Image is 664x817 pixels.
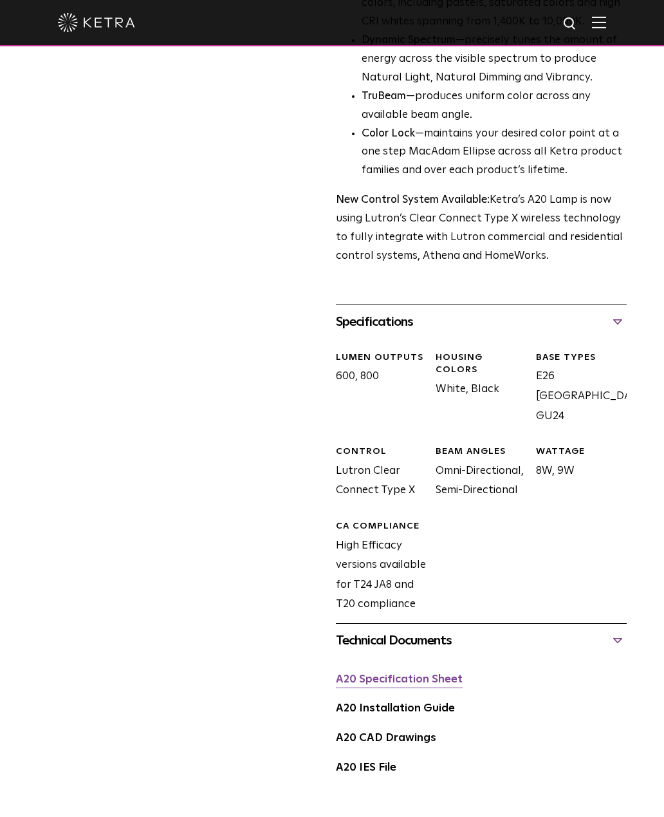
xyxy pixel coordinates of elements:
[536,446,627,458] div: WATTAGE
[526,446,627,501] div: 8W, 9W
[336,312,627,332] div: Specifications
[536,352,627,364] div: BASE TYPES
[336,630,627,651] div: Technical Documents
[336,733,436,744] a: A20 CAD Drawings
[426,446,526,501] div: Omni-Directional, Semi-Directional
[362,128,415,139] strong: Color Lock
[336,352,427,364] div: LUMEN OUTPUTS
[436,446,526,458] div: BEAM ANGLES
[326,520,427,615] div: High Efficacy versions available for T24 JA8 and T20 compliance
[58,13,135,32] img: ketra-logo-2019-white
[426,352,526,426] div: White, Black
[336,446,427,458] div: CONTROL
[336,191,627,266] p: Ketra’s A20 Lamp is now using Lutron’s Clear Connect Type X wireless technology to fully integrat...
[362,32,627,88] li: —precisely tunes the amount of energy across the visible spectrum to produce Natural Light, Natur...
[526,352,627,426] div: E26 [GEOGRAPHIC_DATA], GU24
[436,352,526,377] div: HOUSING COLORS
[362,88,627,125] li: —produces uniform color across any available beam angle.
[336,674,463,685] a: A20 Specification Sheet
[562,16,578,32] img: search icon
[336,520,427,533] div: CA Compliance
[592,16,606,28] img: Hamburger%20Nav.svg
[336,194,490,205] strong: New Control System Available:
[336,703,455,714] a: A20 Installation Guide
[362,91,406,102] strong: TruBeam
[326,352,427,426] div: 600, 800
[326,446,427,501] div: Lutron Clear Connect Type X
[336,762,396,773] a: A20 IES File
[362,125,627,181] li: —maintains your desired color point at a one step MacAdam Ellipse across all Ketra product famili...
